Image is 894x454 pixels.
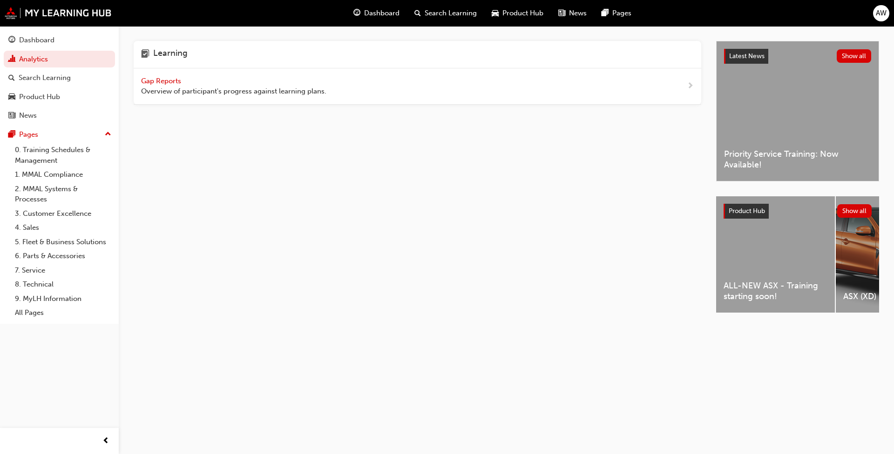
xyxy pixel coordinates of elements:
[8,74,15,82] span: search-icon
[602,7,609,19] span: pages-icon
[724,280,827,301] span: ALL-NEW ASX - Training starting soon!
[4,32,115,49] a: Dashboard
[492,7,499,19] span: car-icon
[11,263,115,278] a: 7. Service
[407,4,484,23] a: search-iconSearch Learning
[102,435,109,447] span: prev-icon
[19,35,54,46] div: Dashboard
[414,7,421,19] span: search-icon
[141,86,326,97] span: Overview of participant's progress against learning plans.
[141,48,149,60] span: learning-icon
[729,52,765,60] span: Latest News
[11,292,115,306] a: 9. MyLH Information
[19,73,71,83] div: Search Learning
[364,8,400,19] span: Dashboard
[11,249,115,263] a: 6. Parts & Accessories
[8,131,15,139] span: pages-icon
[141,77,183,85] span: Gap Reports
[594,4,639,23] a: pages-iconPages
[4,126,115,143] button: Pages
[105,128,111,140] span: up-icon
[558,7,565,19] span: news-icon
[724,49,871,64] a: Latest NewsShow all
[11,306,115,320] a: All Pages
[876,8,887,19] span: AW
[551,4,594,23] a: news-iconNews
[4,107,115,124] a: News
[425,8,477,19] span: Search Learning
[484,4,551,23] a: car-iconProduct Hub
[153,48,188,60] h4: Learning
[353,7,360,19] span: guage-icon
[4,88,115,106] a: Product Hub
[729,207,765,215] span: Product Hub
[346,4,407,23] a: guage-iconDashboard
[873,5,889,21] button: AW
[837,49,872,63] button: Show all
[4,51,115,68] a: Analytics
[11,167,115,182] a: 1. MMAL Compliance
[8,55,15,64] span: chart-icon
[716,41,879,181] a: Latest NewsShow allPriority Service Training: Now Available!
[4,69,115,87] a: Search Learning
[19,92,60,102] div: Product Hub
[11,143,115,167] a: 0. Training Schedules & Management
[612,8,631,19] span: Pages
[687,80,694,92] span: next-icon
[8,112,15,120] span: news-icon
[716,196,835,313] a: ALL-NEW ASX - Training starting soon!
[19,129,38,140] div: Pages
[11,182,115,207] a: 2. MMAL Systems & Processes
[569,8,587,19] span: News
[19,110,37,121] div: News
[8,93,15,101] span: car-icon
[837,204,872,218] button: Show all
[11,207,115,221] a: 3. Customer Excellence
[11,277,115,292] a: 8. Technical
[8,36,15,45] span: guage-icon
[134,68,701,105] a: Gap Reports Overview of participant's progress against learning plans.next-icon
[724,149,871,170] span: Priority Service Training: Now Available!
[502,8,543,19] span: Product Hub
[11,235,115,249] a: 5. Fleet & Business Solutions
[5,7,112,19] img: mmal
[11,220,115,235] a: 4. Sales
[724,204,872,219] a: Product HubShow all
[4,30,115,126] button: DashboardAnalyticsSearch LearningProduct HubNews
